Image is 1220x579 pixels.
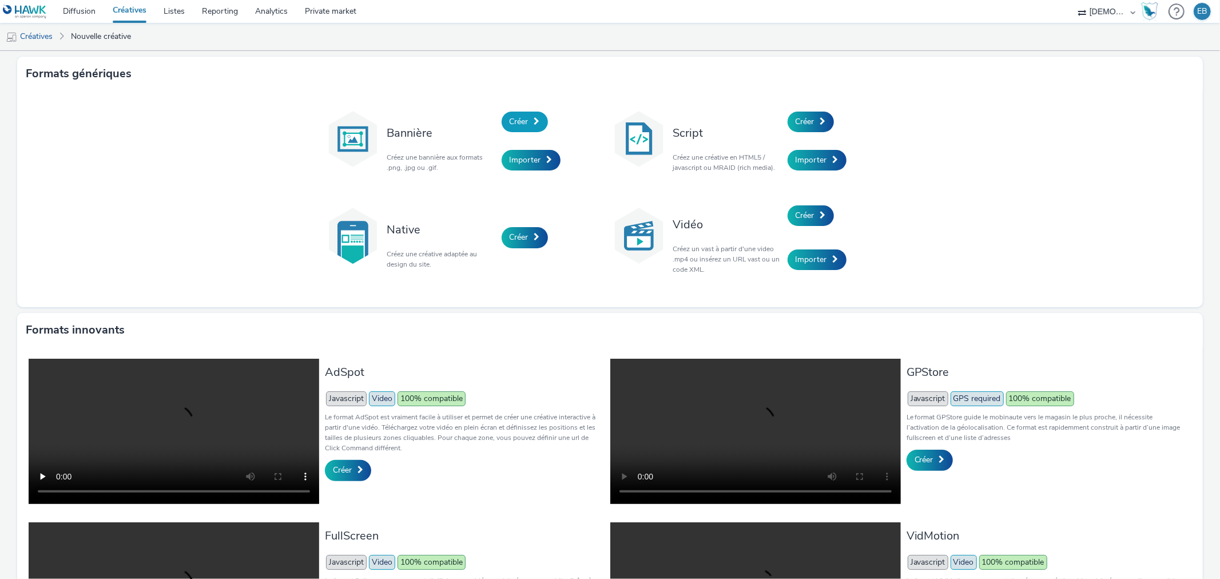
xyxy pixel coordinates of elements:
[325,528,604,544] h3: FullScreen
[387,249,496,269] p: Créez une créative adaptée au design du site.
[333,465,352,475] span: Créer
[502,227,548,248] a: Créer
[502,150,561,170] a: Importer
[324,207,382,264] img: native.svg
[788,249,847,270] a: Importer
[3,5,47,19] img: undefined Logo
[1198,3,1207,20] div: EB
[673,244,782,275] p: Créez un vast à partir d'une video .mp4 ou insérez un URL vast ou un code XML.
[326,555,367,570] span: Javascript
[324,110,382,168] img: banner.svg
[673,152,782,173] p: Créez une créative en HTML5 / javascript ou MRAID (rich media).
[369,555,395,570] span: Video
[907,412,1186,443] p: Le format GPStore guide le mobinaute vers le magasin le plus proche, il nécessite l’activation de...
[6,31,17,43] img: mobile
[796,154,827,165] span: Importer
[1006,391,1074,406] span: 100% compatible
[502,112,548,132] a: Créer
[908,555,948,570] span: Javascript
[325,364,604,380] h3: AdSpot
[369,391,395,406] span: Video
[951,391,1004,406] span: GPS required
[907,364,1186,380] h3: GPStore
[510,232,528,243] span: Créer
[1141,2,1163,21] a: Hawk Academy
[610,207,667,264] img: video.svg
[979,555,1047,570] span: 100% compatible
[26,322,125,339] h3: Formats innovants
[796,210,814,221] span: Créer
[673,217,782,232] h3: Vidéo
[951,555,977,570] span: Video
[398,391,466,406] span: 100% compatible
[673,125,782,141] h3: Script
[326,391,367,406] span: Javascript
[788,205,834,226] a: Créer
[325,460,371,481] a: Créer
[907,450,953,470] a: Créer
[788,150,847,170] a: Importer
[907,528,1186,544] h3: VidMotion
[610,110,667,168] img: code.svg
[387,125,496,141] h3: Bannière
[26,65,132,82] h3: Formats génériques
[398,555,466,570] span: 100% compatible
[387,152,496,173] p: Créez une bannière aux formats .png, .jpg ou .gif.
[1141,2,1158,21] img: Hawk Academy
[796,254,827,265] span: Importer
[796,116,814,127] span: Créer
[510,116,528,127] span: Créer
[387,222,496,237] h3: Native
[325,412,604,453] p: Le format AdSpot est vraiment facile à utiliser et permet de créer une créative interactive à par...
[510,154,541,165] span: Importer
[65,23,137,50] a: Nouvelle créative
[908,391,948,406] span: Javascript
[788,112,834,132] a: Créer
[915,454,933,465] span: Créer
